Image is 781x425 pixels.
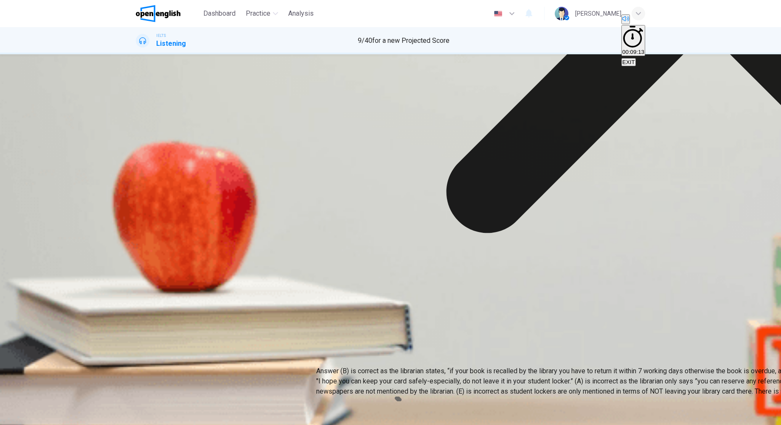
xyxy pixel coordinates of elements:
img: en [493,11,503,17]
span: 9 / 40 [358,36,372,45]
h1: Listening [156,39,186,49]
div: [PERSON_NAME] [575,8,621,19]
div: Mute [621,14,645,25]
span: IELTS [156,33,166,39]
div: Hide [621,25,645,57]
span: 00:09:13 [622,49,644,55]
span: Practice [246,8,270,19]
span: Dashboard [203,8,236,19]
span: Analysis [288,8,314,19]
img: Profile picture [555,7,568,20]
span: for a new Projected Score [372,36,449,45]
img: OpenEnglish logo [136,5,180,22]
span: EXIT [622,59,635,65]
